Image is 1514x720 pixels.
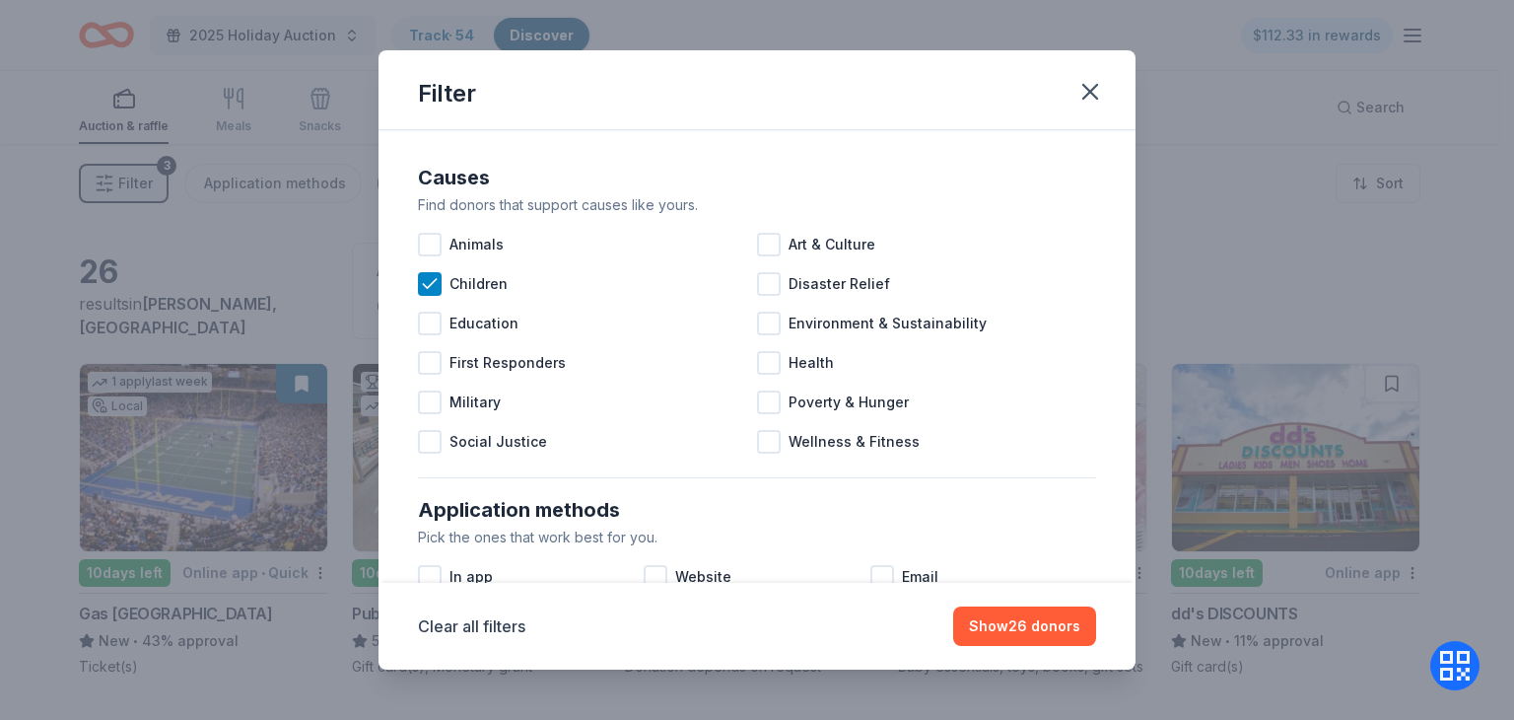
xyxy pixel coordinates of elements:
[449,351,566,375] span: First Responders
[902,565,938,589] span: Email
[449,272,508,296] span: Children
[789,272,890,296] span: Disaster Relief
[789,312,987,335] span: Environment & Sustainability
[418,494,1096,526] div: Application methods
[418,162,1096,193] div: Causes
[449,312,518,335] span: Education
[953,607,1096,646] button: Show26 donors
[789,391,909,414] span: Poverty & Hunger
[418,78,476,109] div: Filter
[675,565,731,589] span: Website
[449,233,504,256] span: Animals
[418,614,525,638] button: Clear all filters
[789,430,920,454] span: Wellness & Fitness
[449,391,501,414] span: Military
[789,233,875,256] span: Art & Culture
[789,351,834,375] span: Health
[418,193,1096,217] div: Find donors that support causes like yours.
[449,565,493,589] span: In app
[449,430,547,454] span: Social Justice
[418,526,1096,549] div: Pick the ones that work best for you.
